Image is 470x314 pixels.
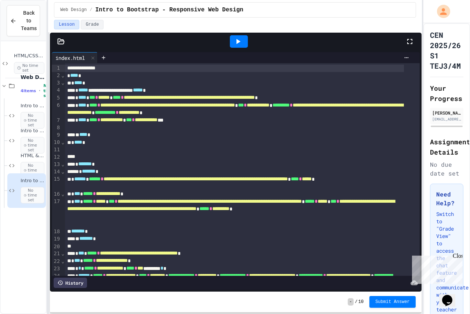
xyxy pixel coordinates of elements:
div: 1 [52,65,61,72]
div: [PERSON_NAME] (Student) [432,109,461,116]
h2: Assignment Details [430,137,463,157]
span: No time set [21,187,44,204]
span: No time set [14,62,44,74]
span: 10 [358,299,364,305]
div: 6 [52,102,61,117]
h1: CEN 2025/26 S1 TEJ3/4M [430,30,463,71]
span: Fold line [61,139,65,145]
span: Intro to HTML [21,103,44,109]
div: 3 [52,79,61,87]
div: 7 [52,117,61,124]
div: My Account [429,3,452,20]
div: 10 [52,139,61,146]
div: 24 [52,273,61,288]
span: No time set [21,137,44,154]
span: No time set [21,162,44,179]
span: HTML & CSS Layout [21,153,44,159]
button: Submit Answer [369,296,416,308]
div: 5 [52,94,61,102]
div: 4 [52,87,61,94]
h2: Your Progress [430,83,463,104]
div: 9 [52,131,61,139]
span: Fold line [61,273,65,279]
div: 21 [52,250,61,257]
span: Intro to Bootstrap - Responsive Web Design [95,6,243,14]
h3: Need Help? [436,190,457,207]
div: No due date set [430,160,463,178]
span: • [39,88,40,94]
span: HTML/CSS/JavaScript Testing [14,53,44,59]
div: 13 [52,161,61,168]
div: index.html [52,52,98,63]
div: 22 [52,258,61,265]
iframe: chat widget [439,285,463,307]
span: Back to Teams [21,9,37,32]
div: 11 [52,146,61,154]
span: Intro to CSS [21,128,44,134]
div: 15 [52,176,61,191]
span: Fold line [61,161,65,167]
span: No time set [21,112,44,129]
div: Chat with us now!Close [3,3,51,47]
div: 16 [52,191,61,198]
div: 12 [52,154,61,161]
span: - [348,298,353,306]
span: Fold line [61,169,65,174]
span: No time set [43,83,54,98]
span: Fold line [61,258,65,264]
button: Lesson [54,20,79,29]
div: 23 [52,265,61,273]
span: Submit Answer [375,299,410,305]
span: 4 items [21,89,36,93]
span: Web Design [21,74,44,80]
button: Back to Teams [7,5,40,36]
span: Fold line [61,80,65,86]
span: / [90,7,92,13]
div: 19 [52,235,61,243]
span: Fold line [61,191,65,197]
div: 20 [52,243,61,250]
span: Intro to Bootstrap - Responsive Web Design [21,178,44,184]
span: / [355,299,358,305]
iframe: chat widget [409,253,463,284]
span: Fold line [61,250,65,256]
button: Grade [81,20,104,29]
div: 14 [52,168,61,176]
span: Web Design [60,7,87,13]
div: History [54,278,87,288]
span: Fold line [61,72,65,78]
div: index.html [52,54,88,62]
div: 8 [52,124,61,131]
div: [EMAIL_ADDRESS][DOMAIN_NAME] [432,116,461,122]
div: 2 [52,72,61,79]
div: 18 [52,228,61,235]
div: 17 [52,198,61,228]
